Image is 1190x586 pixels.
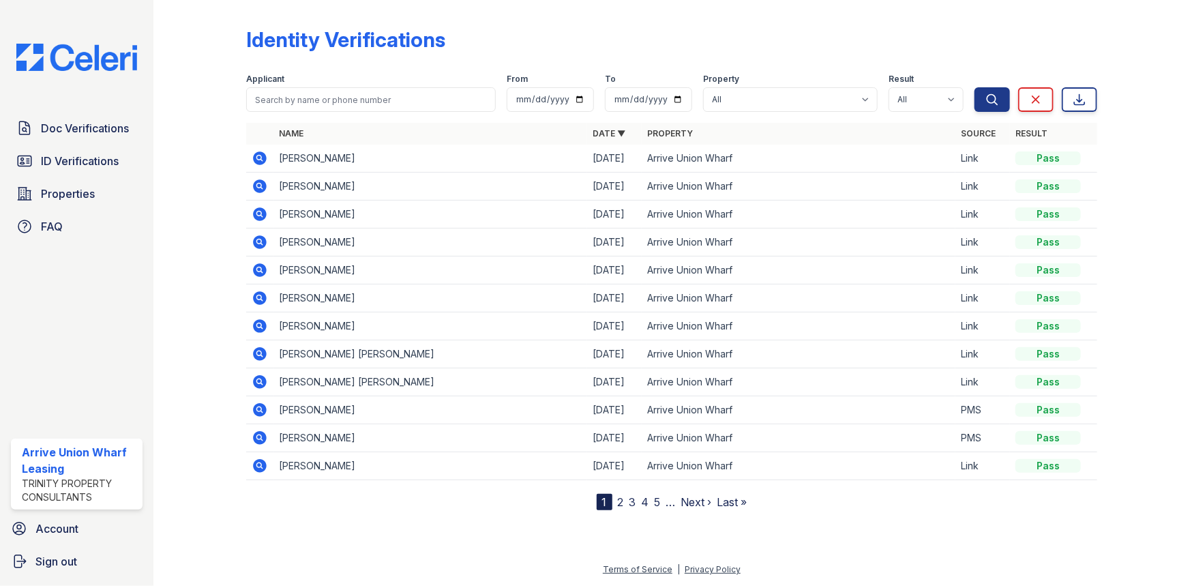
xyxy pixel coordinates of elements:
[41,120,129,136] span: Doc Verifications
[273,284,587,312] td: [PERSON_NAME]
[647,128,693,138] a: Property
[955,424,1010,452] td: PMS
[642,340,955,368] td: Arrive Union Wharf
[587,340,642,368] td: [DATE]
[955,284,1010,312] td: Link
[41,186,95,202] span: Properties
[597,494,612,510] div: 1
[5,44,148,71] img: CE_Logo_Blue-a8612792a0a2168367f1c8372b55b34899dd931a85d93a1a3d3e32e68fde9ad4.png
[642,495,649,509] a: 4
[22,477,137,504] div: Trinity Property Consultants
[11,147,143,175] a: ID Verifications
[1015,179,1081,193] div: Pass
[35,521,78,537] span: Account
[1015,431,1081,445] div: Pass
[1015,403,1081,417] div: Pass
[629,495,636,509] a: 3
[642,368,955,396] td: Arrive Union Wharf
[5,548,148,575] a: Sign out
[889,74,914,85] label: Result
[955,145,1010,173] td: Link
[593,128,625,138] a: Date ▼
[1015,459,1081,473] div: Pass
[603,564,672,574] a: Terms of Service
[955,340,1010,368] td: Link
[273,340,587,368] td: [PERSON_NAME] [PERSON_NAME]
[642,145,955,173] td: Arrive Union Wharf
[618,495,624,509] a: 2
[11,213,143,240] a: FAQ
[587,424,642,452] td: [DATE]
[703,74,739,85] label: Property
[279,128,303,138] a: Name
[961,128,996,138] a: Source
[955,201,1010,229] td: Link
[273,452,587,480] td: [PERSON_NAME]
[11,115,143,142] a: Doc Verifications
[1015,235,1081,249] div: Pass
[1015,128,1047,138] a: Result
[605,74,616,85] label: To
[1015,151,1081,165] div: Pass
[642,284,955,312] td: Arrive Union Wharf
[1015,319,1081,333] div: Pass
[273,396,587,424] td: [PERSON_NAME]
[273,173,587,201] td: [PERSON_NAME]
[642,229,955,257] td: Arrive Union Wharf
[273,312,587,340] td: [PERSON_NAME]
[1015,207,1081,221] div: Pass
[955,312,1010,340] td: Link
[246,87,496,112] input: Search by name or phone number
[587,284,642,312] td: [DATE]
[666,494,676,510] span: …
[642,424,955,452] td: Arrive Union Wharf
[22,444,137,477] div: Arrive Union Wharf Leasing
[1015,291,1081,305] div: Pass
[41,153,119,169] span: ID Verifications
[11,180,143,207] a: Properties
[717,495,747,509] a: Last »
[677,564,680,574] div: |
[507,74,528,85] label: From
[587,201,642,229] td: [DATE]
[35,553,77,570] span: Sign out
[587,229,642,257] td: [DATE]
[955,368,1010,396] td: Link
[587,145,642,173] td: [DATE]
[587,368,642,396] td: [DATE]
[246,27,445,52] div: Identity Verifications
[681,495,712,509] a: Next ›
[642,257,955,284] td: Arrive Union Wharf
[273,424,587,452] td: [PERSON_NAME]
[685,564,741,574] a: Privacy Policy
[1015,263,1081,277] div: Pass
[642,312,955,340] td: Arrive Union Wharf
[955,173,1010,201] td: Link
[246,74,284,85] label: Applicant
[273,229,587,257] td: [PERSON_NAME]
[955,452,1010,480] td: Link
[955,396,1010,424] td: PMS
[41,218,63,235] span: FAQ
[273,145,587,173] td: [PERSON_NAME]
[587,312,642,340] td: [DATE]
[587,452,642,480] td: [DATE]
[955,229,1010,257] td: Link
[587,173,642,201] td: [DATE]
[642,452,955,480] td: Arrive Union Wharf
[273,368,587,396] td: [PERSON_NAME] [PERSON_NAME]
[642,396,955,424] td: Arrive Union Wharf
[587,396,642,424] td: [DATE]
[1015,375,1081,389] div: Pass
[642,173,955,201] td: Arrive Union Wharf
[273,257,587,284] td: [PERSON_NAME]
[273,201,587,229] td: [PERSON_NAME]
[955,257,1010,284] td: Link
[655,495,661,509] a: 5
[587,257,642,284] td: [DATE]
[5,515,148,542] a: Account
[642,201,955,229] td: Arrive Union Wharf
[1015,347,1081,361] div: Pass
